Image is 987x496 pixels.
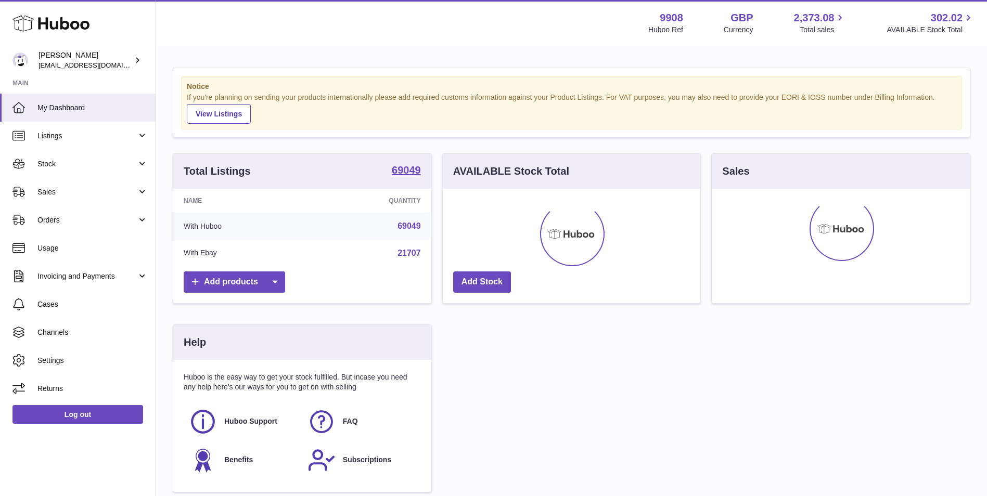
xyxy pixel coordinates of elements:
a: 69049 [398,221,421,230]
a: 69049 [392,165,421,177]
h3: Sales [722,164,749,178]
span: AVAILABLE Stock Total [887,25,975,35]
a: Subscriptions [307,446,416,474]
a: FAQ [307,408,416,436]
span: FAQ [343,416,358,426]
span: Settings [37,356,148,366]
a: Huboo Support [189,408,297,436]
a: Log out [12,405,143,424]
strong: GBP [730,11,753,25]
span: Huboo Support [224,416,277,426]
td: With Ebay [173,240,309,267]
span: Orders [37,215,137,225]
a: Benefits [189,446,297,474]
strong: 69049 [392,165,421,175]
img: internalAdmin-9908@internal.huboo.com [12,53,28,68]
span: [EMAIL_ADDRESS][DOMAIN_NAME] [39,61,153,69]
span: Total sales [800,25,846,35]
h3: Help [184,335,206,349]
strong: Notice [187,82,956,92]
span: Benefits [224,455,253,465]
a: 21707 [398,249,421,257]
span: Subscriptions [343,455,391,465]
th: Name [173,189,309,213]
p: Huboo is the easy way to get your stock fulfilled. But incase you need any help here's our ways f... [184,372,421,392]
span: Channels [37,328,148,337]
span: Listings [37,131,137,141]
span: Cases [37,299,148,309]
span: 2,373.08 [794,11,835,25]
a: Add products [184,271,285,293]
span: My Dashboard [37,103,148,113]
span: 302.02 [931,11,963,25]
strong: 9908 [660,11,683,25]
a: Add Stock [453,271,511,293]
span: Invoicing and Payments [37,271,137,281]
a: 302.02 AVAILABLE Stock Total [887,11,975,35]
span: Stock [37,159,137,169]
th: Quantity [309,189,431,213]
td: With Huboo [173,213,309,240]
a: View Listings [187,104,251,124]
a: 2,373.08 Total sales [794,11,847,35]
div: If you're planning on sending your products internationally please add required customs informati... [187,93,956,124]
span: Returns [37,384,148,394]
h3: AVAILABLE Stock Total [453,164,569,178]
span: Usage [37,243,148,253]
div: [PERSON_NAME] [39,50,132,70]
span: Sales [37,187,137,197]
div: Currency [724,25,753,35]
div: Huboo Ref [648,25,683,35]
h3: Total Listings [184,164,251,178]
